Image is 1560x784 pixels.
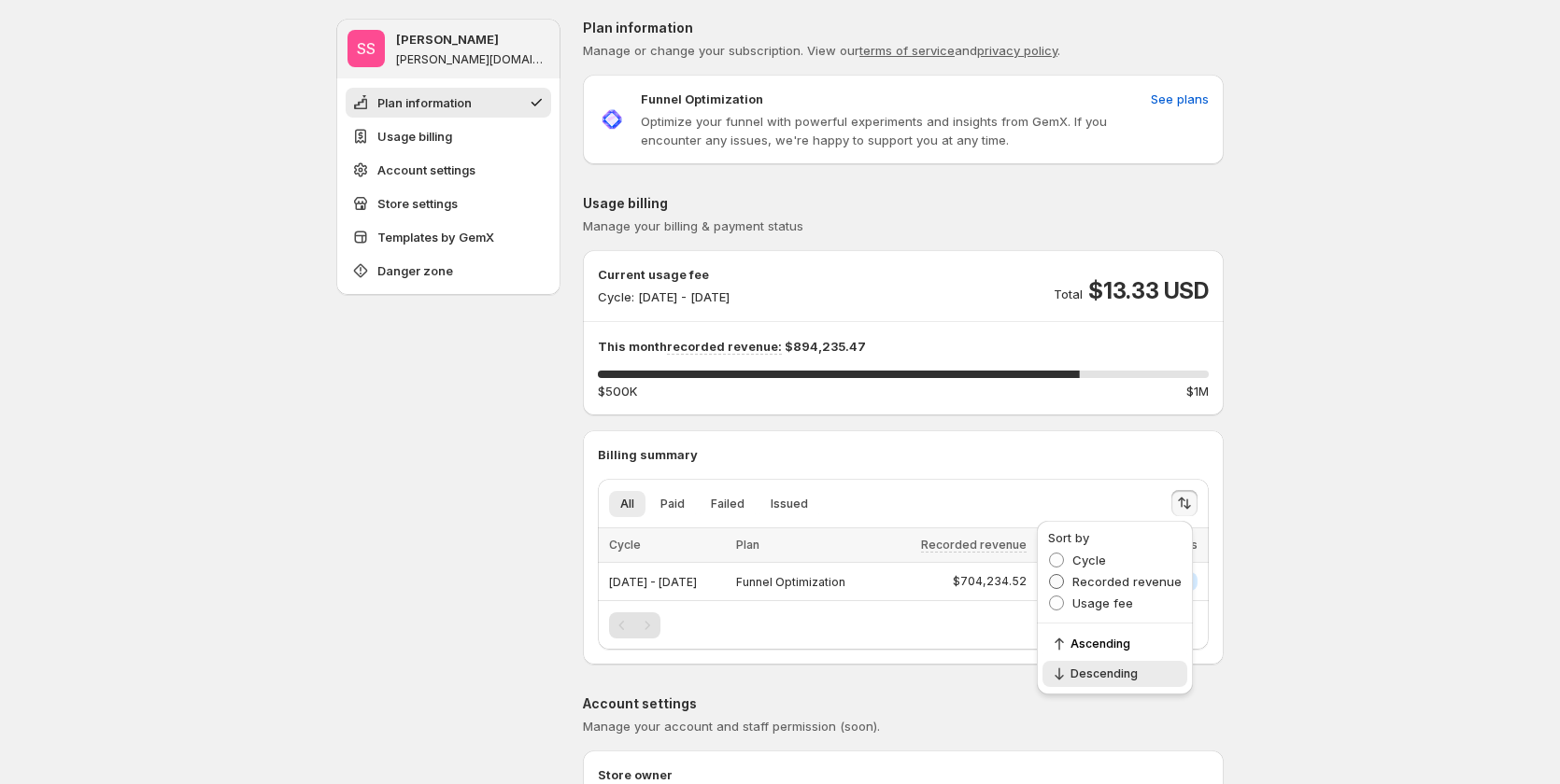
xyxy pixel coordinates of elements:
p: This month $894,235.47 [598,337,1209,356]
span: Store settings [377,194,458,213]
button: See plans [1140,84,1220,114]
span: Descending [1071,666,1176,681]
p: Cycle: [DATE] - [DATE] [598,287,730,306]
span: Usage billing [377,127,452,146]
p: [PERSON_NAME] [396,30,499,49]
span: $500K [598,382,637,400]
span: [DATE] - [DATE] [609,575,697,589]
span: Ascending [1071,637,1176,651]
button: Store settings [346,189,551,218]
button: Templates by GemX [346,222,551,252]
text: SS [357,39,376,58]
span: See plans [1151,90,1209,108]
span: Paid [660,497,685,511]
button: Sort the results [1171,490,1198,516]
p: [PERSON_NAME][DOMAIN_NAME] [396,52,549,67]
span: Failed [711,497,745,511]
span: Manage your billing & payment status [583,218,803,233]
nav: Pagination [609,612,660,638]
span: Issued [771,497,808,511]
p: Usage billing [583,194,1224,213]
button: Danger zone [346,256,551,286]
a: privacy policy [977,43,1057,58]
p: Store owner [598,765,1209,784]
span: $1M [1186,382,1209,400]
span: Sandy Sandy [347,30,385,67]
span: Recorded revenue [1072,574,1182,589]
span: Manage your account and staff permission (soon). [583,719,880,734]
p: Plan information [583,19,1224,37]
span: Danger zone [377,261,453,280]
span: Sort by [1048,530,1089,545]
p: Current usage fee [598,265,730,284]
span: recorded revenue: [667,339,782,355]
span: Manage or change your subscription. View our and . [583,43,1060,58]
button: Descending [1042,661,1187,687]
img: Funnel Optimization [598,105,626,133]
p: Optimize your funnel with powerful experiments and insights from GemX. If you encounter any issue... [641,112,1143,149]
span: Cycle [1072,553,1106,567]
button: Account settings [346,155,551,185]
span: All [620,497,634,511]
span: Recorded revenue [921,538,1027,553]
span: Cycle [609,538,641,552]
button: Ascending [1042,631,1187,657]
a: terms of service [859,43,955,58]
button: Plan information [346,88,551,118]
span: Funnel Optimization [736,575,845,589]
p: Funnel Optimization [641,90,763,108]
span: Plan [736,538,759,552]
span: Account settings [377,161,475,179]
span: Plan information [377,93,472,112]
button: Usage billing [346,121,551,151]
span: $13.33 USD [1088,276,1209,306]
span: Templates by GemX [377,228,494,246]
span: Usage fee [1072,595,1133,610]
p: Billing summary [598,445,1209,464]
p: Total [1054,285,1083,303]
span: $704,234.52 [953,574,1027,589]
p: Account settings [583,694,1224,713]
